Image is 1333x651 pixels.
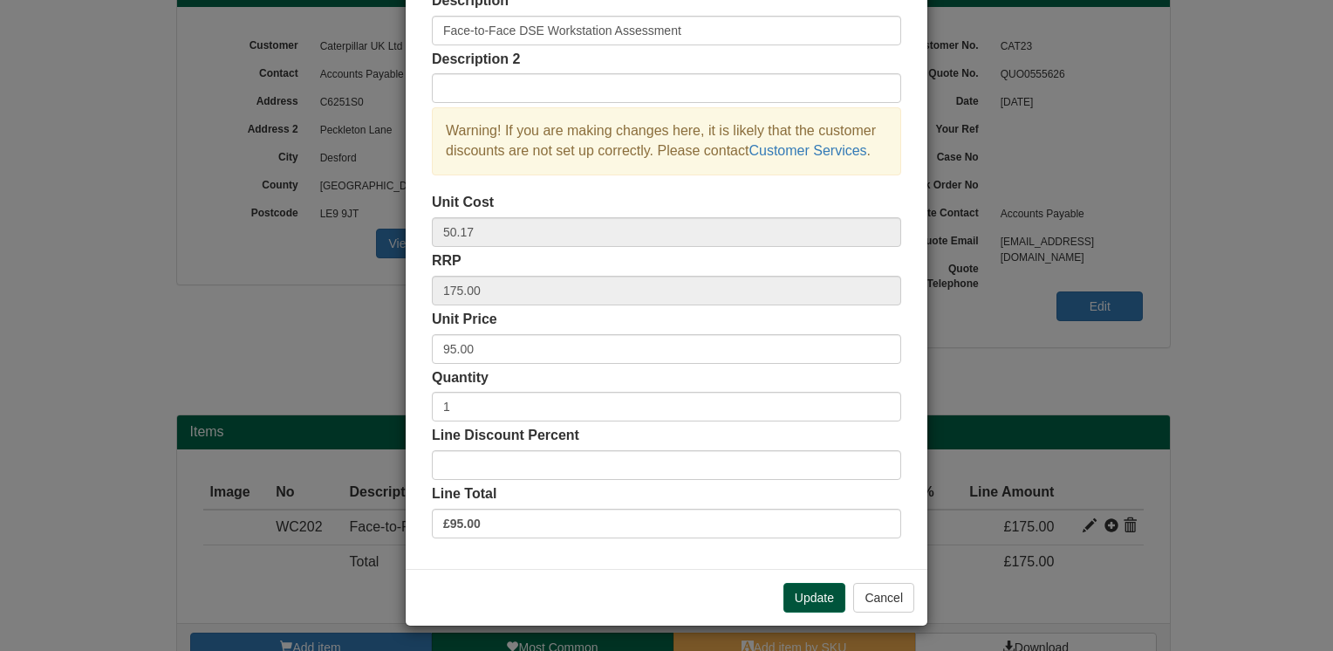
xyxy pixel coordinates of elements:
[432,484,496,504] label: Line Total
[432,426,579,446] label: Line Discount Percent
[432,368,489,388] label: Quantity
[432,50,520,70] label: Description 2
[432,310,497,330] label: Unit Price
[783,583,845,613] button: Update
[432,193,494,213] label: Unit Cost
[432,251,461,271] label: RRP
[432,509,901,538] label: £95.00
[749,143,866,158] a: Customer Services
[432,107,901,175] div: Warning! If you are making changes here, it is likely that the customer discounts are not set up ...
[853,583,914,613] button: Cancel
